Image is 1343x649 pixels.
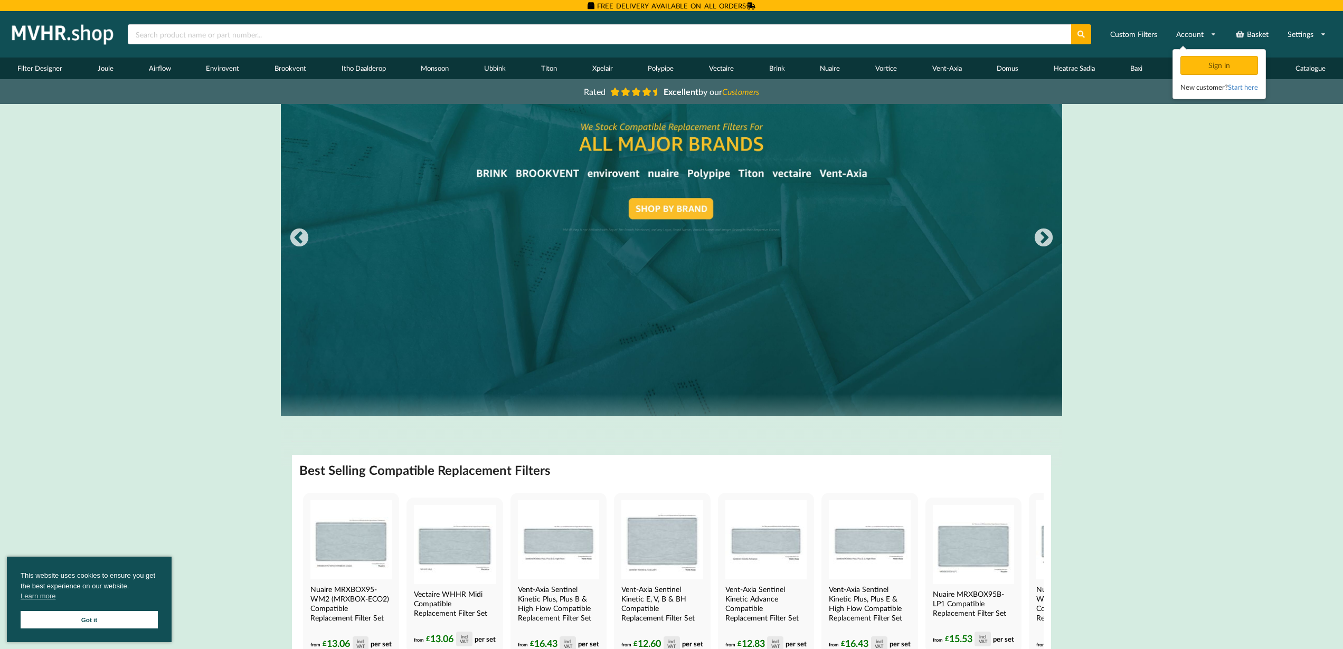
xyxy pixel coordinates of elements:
div: incl [668,639,675,644]
a: Xpelair [574,58,630,79]
a: Airflow [131,58,188,79]
div: incl [876,639,883,644]
div: Sign in [1180,56,1258,75]
div: cookieconsent [7,557,172,642]
a: Blog [1160,58,1208,79]
span: per set [578,639,599,647]
h4: Vectaire WHHR Midi Compatible Replacement Filter Set [414,589,493,618]
div: incl [564,639,571,644]
img: Vent-Axia Sentinel Kinetic Advance Compatible MVHR Filter Replacement Set from MVHR.shop [725,500,807,579]
a: Basket [1228,25,1275,44]
h4: Vent-Axia Sentinel Kinetic Advance Compatible Replacement Filter Set [725,585,805,623]
span: from [518,641,528,647]
a: Sign in [1180,61,1260,70]
div: incl [772,639,779,644]
a: Brink [751,58,802,79]
span: by our [664,87,759,97]
span: per set [993,634,1014,643]
a: Itho Daalderop [324,58,403,79]
h2: Best Selling Compatible Replacement Filters [299,462,551,479]
h4: Nuaire MRXBOX95-WH1 (MRXBOX-ECO3) Compatible Replacement Filter Set [1036,585,1115,623]
div: VAT [460,639,468,644]
div: VAT [875,644,883,648]
a: Domus [979,58,1036,79]
a: Vent-Axia [914,58,979,79]
div: VAT [979,639,987,644]
a: Catalogue [1278,58,1343,79]
span: from [621,641,631,647]
span: from [310,641,320,647]
span: £ [426,633,430,645]
button: Previous [289,228,310,249]
span: from [725,641,735,647]
a: cookies - Learn more [21,591,55,602]
a: Nuaire [802,58,858,79]
h4: Vent-Axia Sentinel Kinetic Plus, Plus E & High Flow Compatible Replacement Filter Set [829,585,908,623]
div: VAT [667,644,676,648]
span: from [1036,641,1046,647]
a: Envirovent [188,58,257,79]
a: Vortice [858,58,915,79]
div: incl [979,634,986,639]
img: Vent-Axia Sentinel Kinetic Plus, Plus B & High Flow Compatible MVHR Filter Replacement Set from M... [518,500,599,579]
a: Vectaire [692,58,752,79]
a: Account [1169,25,1223,44]
div: 13.06 [426,632,472,646]
h4: Nuaire MRXBOX95B-LP1 Compatible Replacement Filter Set [933,589,1012,618]
a: Polypipe [630,58,692,79]
span: £ [945,633,949,645]
a: Got it cookie [21,611,158,628]
input: Search product name or part number... [128,24,1071,44]
a: Monsoon [403,58,467,79]
div: incl [461,634,468,639]
b: Excellent [664,87,698,97]
span: per set [890,639,911,647]
a: Heatrae Sadia [1036,58,1113,79]
img: Vent-Axia Sentinel Kinetic Plus E & High Flow Compatible MVHR Filter Replacement Set from MVHR.shop [829,500,910,579]
h4: Vent-Axia Sentinel Kinetic Plus, Plus B & High Flow Compatible Replacement Filter Set [518,585,597,623]
div: VAT [356,644,365,648]
div: VAT [771,644,780,648]
img: mvhr.shop.png [7,21,118,47]
div: VAT [564,644,572,648]
a: Ubbink [467,58,524,79]
h4: Vent-Axia Sentinel Kinetic E, V, B & BH Compatible Replacement Filter Set [621,585,701,623]
a: Settings [1281,25,1333,44]
i: Customers [722,87,759,97]
img: Nuaire MRXBOX95-WM2 Compatible MVHR Filter Replacement Set from MVHR.shop [310,500,392,579]
button: Next [1033,228,1054,249]
img: Vent-Axia Sentinel Kinetic E, V, B & BH Compatible MVHR Filter Replacement Set from MVHR.shop [621,500,703,579]
span: from [414,636,424,642]
span: This website uses cookies to ensure you get the best experience on our website. [21,570,158,604]
span: from [829,641,839,647]
a: Baxi [1112,58,1160,79]
span: from [933,636,943,642]
span: per set [475,634,496,643]
div: New customer? [1180,82,1258,92]
a: Joule [80,58,131,79]
a: Start here [1228,83,1258,91]
img: Nuaire MRXBOX95-WH1 Compatible MVHR Filter Replacement Set from MVHR.shop [1036,500,1118,579]
div: 15.53 [945,632,991,646]
span: per set [371,639,392,647]
span: Rated [584,87,606,97]
a: Rated Excellentby ourCustomers [576,83,767,100]
a: Custom Filters [1103,25,1164,44]
span: per set [682,639,703,647]
span: per set [786,639,807,647]
a: Titon [524,58,575,79]
div: incl [357,639,364,644]
a: Brookvent [257,58,324,79]
img: Nuaire MRXBOX95B-LP1 Compatible MVHR Filter Replacement Set from MVHR.shop [933,505,1014,584]
img: Vectaire WHHR Midi Compatible MVHR Filter Replacement Set from MVHR.shop [414,505,495,584]
h4: Nuaire MRXBOX95-WM2 (MRXBOX-ECO2) Compatible Replacement Filter Set [310,585,390,623]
